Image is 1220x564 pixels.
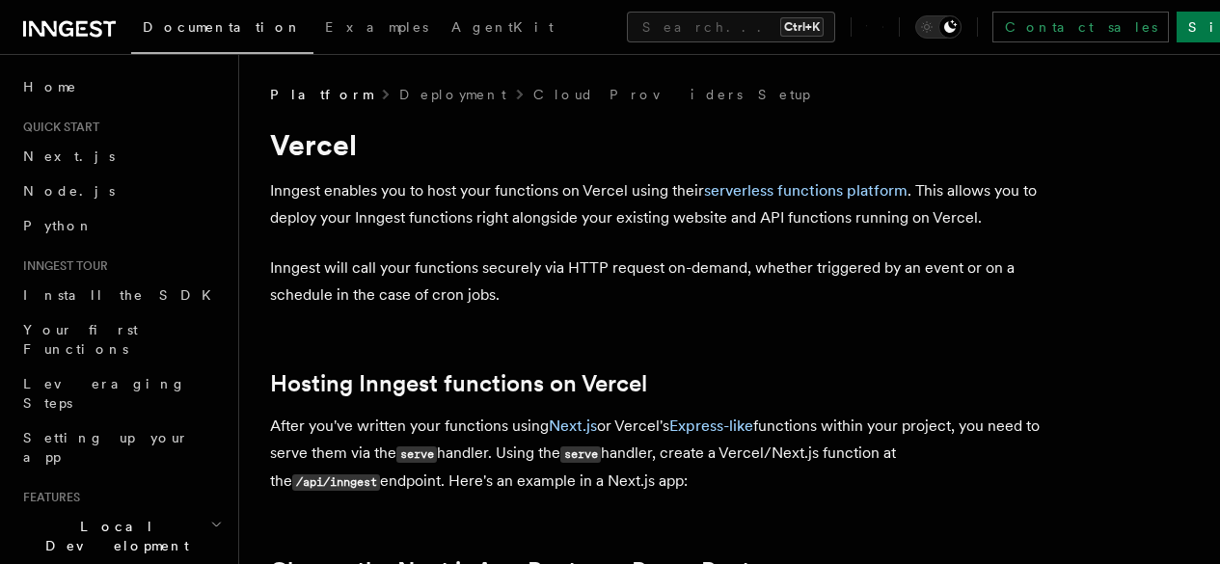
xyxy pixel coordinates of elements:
[23,77,77,96] span: Home
[23,183,115,199] span: Node.js
[270,127,1042,162] h1: Vercel
[669,416,753,435] a: Express-like
[560,446,601,463] code: serve
[451,19,554,35] span: AgentKit
[15,69,227,104] a: Home
[270,413,1042,496] p: After you've written your functions using or Vercel's functions within your project, you need to ...
[15,120,99,135] span: Quick start
[270,370,647,397] a: Hosting Inngest functions on Vercel
[15,312,227,366] a: Your first Functions
[992,12,1169,42] a: Contact sales
[131,6,313,54] a: Documentation
[399,85,506,104] a: Deployment
[915,15,962,39] button: Toggle dark mode
[780,17,824,37] kbd: Ctrl+K
[270,85,372,104] span: Platform
[15,258,108,274] span: Inngest tour
[15,420,227,474] a: Setting up your app
[440,6,565,52] a: AgentKit
[15,490,80,505] span: Features
[533,85,810,104] a: Cloud Providers Setup
[23,322,138,357] span: Your first Functions
[325,19,428,35] span: Examples
[15,278,227,312] a: Install the SDK
[15,139,227,174] a: Next.js
[270,255,1042,309] p: Inngest will call your functions securely via HTTP request on-demand, whether triggered by an eve...
[15,208,227,243] a: Python
[396,446,437,463] code: serve
[270,177,1042,231] p: Inngest enables you to host your functions on Vercel using their . This allows you to deploy your...
[23,376,186,411] span: Leveraging Steps
[23,148,115,164] span: Next.js
[292,474,380,491] code: /api/inngest
[15,509,227,563] button: Local Development
[23,218,94,233] span: Python
[313,6,440,52] a: Examples
[15,517,210,555] span: Local Development
[15,174,227,208] a: Node.js
[23,287,223,303] span: Install the SDK
[143,19,302,35] span: Documentation
[15,366,227,420] a: Leveraging Steps
[627,12,835,42] button: Search...Ctrl+K
[23,430,189,465] span: Setting up your app
[704,181,908,200] a: serverless functions platform
[549,416,597,435] a: Next.js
